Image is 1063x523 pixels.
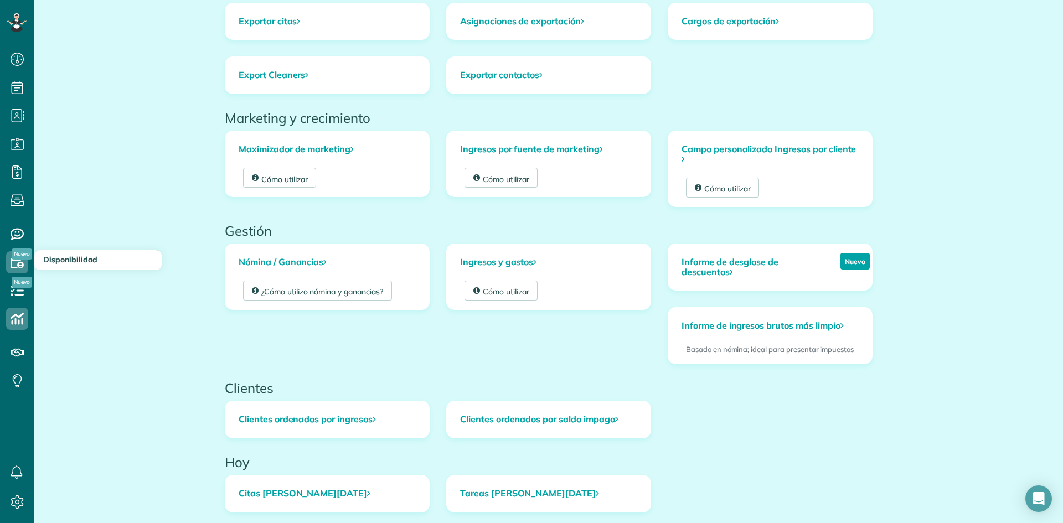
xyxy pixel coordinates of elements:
[460,413,615,424] font: Clientes ordenados por saldo impago
[460,69,539,80] font: Exportar contactos
[447,244,651,281] a: Ingresos y gastos
[460,143,600,154] font: Ingresos por fuente de marketing
[460,488,596,499] font: Tareas [PERSON_NAME][DATE]
[261,287,383,297] font: ¿Cómo utilizo nómina y ganancias?
[845,257,865,266] font: Nuevo
[465,168,538,188] a: Cómo utilizar
[686,178,759,198] a: Cómo utilizar
[261,174,308,184] font: Cómo utilizar
[43,255,97,265] font: Disponibilidad
[225,475,429,512] a: Citas [PERSON_NAME][DATE]
[225,244,429,281] a: Nómina / Ganancias
[239,69,305,80] font: Export Cleaners
[682,15,776,27] font: Cargos de exportación
[225,3,429,40] a: Exportar citas
[1025,485,1052,512] div: Abrir Intercom Messenger
[447,131,651,168] a: Ingresos por fuente de marketing
[225,131,429,168] a: Maximizador de marketing
[668,3,872,40] a: Cargos de exportación
[682,320,840,331] font: Informe de ingresos brutos más limpio
[668,131,872,177] a: Campo personalizado Ingresos por cliente
[682,256,778,277] font: Informe de desglose de descuentos
[686,345,854,354] font: Basado en nómina; ideal para presentar impuestos
[483,174,529,184] font: Cómo utilizar
[239,15,297,27] font: Exportar citas
[447,57,651,94] a: Exportar contactos
[225,110,370,126] font: Marketing y crecimiento
[239,143,350,154] font: Maximizador de marketing
[483,287,529,297] font: Cómo utilizar
[225,57,429,94] a: Export Cleaners
[243,168,316,188] a: Cómo utilizar
[225,401,429,438] a: Clientes ordenados por ingresos
[460,256,533,267] font: Ingresos y gastos
[447,401,651,438] a: Clientes ordenados por saldo impago
[465,281,538,301] a: Cómo utilizar
[668,244,840,290] a: Informe de desglose de descuentos
[225,380,274,396] font: Clientes
[704,184,751,194] font: Cómo utilizar
[239,413,373,424] font: Clientes ordenados por ingresos
[14,250,30,257] font: Nuevo
[225,222,272,239] font: Gestión
[243,281,392,301] a: ¿Cómo utilizo nómina y ganancias?
[239,488,367,499] font: Citas [PERSON_NAME][DATE]
[668,308,857,344] a: Informe de ingresos brutos más limpio
[460,15,581,27] font: Asignaciones de exportación
[225,454,250,470] font: Hoy
[447,475,651,512] a: Tareas [PERSON_NAME][DATE]
[14,278,30,286] font: Nuevo
[239,256,323,267] font: Nómina / Ganancias
[447,3,651,40] a: Asignaciones de exportación
[682,143,856,154] font: Campo personalizado Ingresos por cliente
